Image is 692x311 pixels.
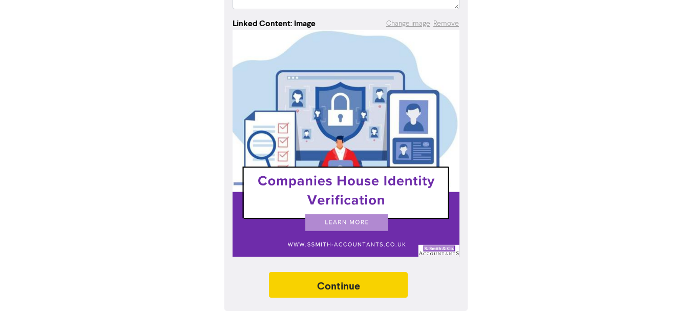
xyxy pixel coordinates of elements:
button: Change image [386,18,431,30]
iframe: Chat Widget [641,262,692,311]
button: Remove [433,18,459,30]
button: Continue [269,272,408,298]
div: Linked Content: Image [233,17,316,30]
